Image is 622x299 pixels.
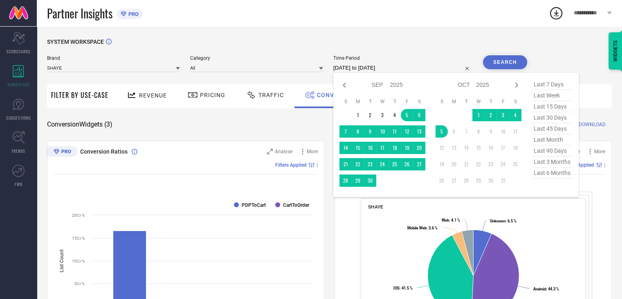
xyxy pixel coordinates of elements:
td: Sun Oct 12 2025 [436,142,448,154]
td: Fri Oct 24 2025 [497,158,509,170]
td: Thu Oct 30 2025 [485,174,497,187]
span: FWD [15,181,22,187]
td: Mon Sep 22 2025 [352,158,364,170]
span: Time Period [333,55,473,61]
div: Next month [512,80,521,90]
th: Thursday [388,98,401,105]
text: : 6.5 % [490,219,516,223]
td: Wed Oct 01 2025 [472,109,485,121]
td: Wed Oct 29 2025 [472,174,485,187]
text: 15Cr % [72,236,85,240]
span: Traffic [258,92,284,98]
td: Fri Sep 12 2025 [401,125,413,138]
text: : 3.6 % [407,226,438,230]
span: | [317,162,318,168]
td: Sun Oct 05 2025 [436,125,448,138]
span: last 3 months [532,156,573,168]
span: last 90 days [532,145,573,156]
span: PRO [126,11,139,17]
span: last 7 days [532,79,573,90]
td: Fri Sep 26 2025 [401,158,413,170]
span: Filter By Use-Case [51,90,108,100]
td: Sat Sep 27 2025 [413,158,425,170]
span: Brand [47,55,180,61]
span: Category [190,55,323,61]
th: Monday [448,98,460,105]
td: Fri Sep 05 2025 [401,109,413,121]
th: Friday [401,98,413,105]
svg: Zoom [267,149,273,154]
td: Fri Oct 31 2025 [497,174,509,187]
tspan: Mobile Web [407,226,427,230]
td: Wed Sep 10 2025 [376,125,388,138]
tspan: Unknown [490,219,505,223]
span: Conversion Widgets ( 3 ) [47,120,112,129]
td: Mon Oct 13 2025 [448,142,460,154]
td: Tue Sep 16 2025 [364,142,376,154]
td: Tue Oct 28 2025 [460,174,472,187]
td: Wed Oct 22 2025 [472,158,485,170]
span: Filters Applied [275,162,307,168]
span: last month [532,134,573,145]
text: : 4.1 % [442,218,460,222]
td: Sun Sep 28 2025 [339,174,352,187]
input: Select time period [333,63,473,73]
span: More [594,149,605,154]
td: Tue Oct 21 2025 [460,158,472,170]
span: last 30 days [532,112,573,123]
th: Wednesday [472,98,485,105]
td: Mon Oct 06 2025 [448,125,460,138]
text: 10Cr % [72,259,85,263]
span: Pricing [200,92,225,98]
td: Wed Sep 24 2025 [376,158,388,170]
td: Sat Oct 11 2025 [509,125,521,138]
td: Sun Sep 21 2025 [339,158,352,170]
tspan: Android [533,287,546,291]
text: 20Cr % [72,213,85,217]
span: SHAYE [368,204,383,210]
tspan: List Count [59,249,65,272]
span: Partner Insights [47,5,112,22]
th: Sunday [436,98,448,105]
td: Tue Oct 07 2025 [460,125,472,138]
text: PDPToCart [242,202,266,208]
th: Tuesday [364,98,376,105]
tspan: IOS [393,286,400,290]
td: Thu Oct 16 2025 [485,142,497,154]
td: Tue Sep 30 2025 [364,174,376,187]
span: Conversion [317,92,357,98]
td: Thu Sep 04 2025 [388,109,401,121]
span: SCORECARDS [7,48,31,54]
td: Thu Oct 09 2025 [485,125,497,138]
td: Wed Sep 17 2025 [376,142,388,154]
td: Sat Oct 25 2025 [509,158,521,170]
td: Thu Sep 18 2025 [388,142,401,154]
button: Search [483,55,527,69]
span: DOWNLOAD [579,120,606,129]
tspan: Web [442,218,449,222]
th: Sunday [339,98,352,105]
td: Sat Sep 13 2025 [413,125,425,138]
td: Mon Oct 20 2025 [448,158,460,170]
td: Wed Oct 15 2025 [472,142,485,154]
text: : 44.3 % [533,287,559,291]
span: Conversion Ratios [80,148,128,155]
span: last 6 months [532,168,573,179]
span: TRENDS [11,148,25,154]
td: Mon Oct 27 2025 [448,174,460,187]
span: Analyse [275,149,292,154]
text: : 41.5 % [393,286,413,290]
td: Sat Oct 04 2025 [509,109,521,121]
th: Thursday [485,98,497,105]
th: Wednesday [376,98,388,105]
td: Thu Oct 02 2025 [485,109,497,121]
span: last week [532,90,573,101]
th: Friday [497,98,509,105]
span: Revenue [139,92,167,99]
td: Thu Sep 11 2025 [388,125,401,138]
td: Sun Sep 14 2025 [339,142,352,154]
div: Previous month [339,80,349,90]
td: Fri Oct 17 2025 [497,142,509,154]
td: Thu Sep 25 2025 [388,158,401,170]
td: Mon Sep 29 2025 [352,174,364,187]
